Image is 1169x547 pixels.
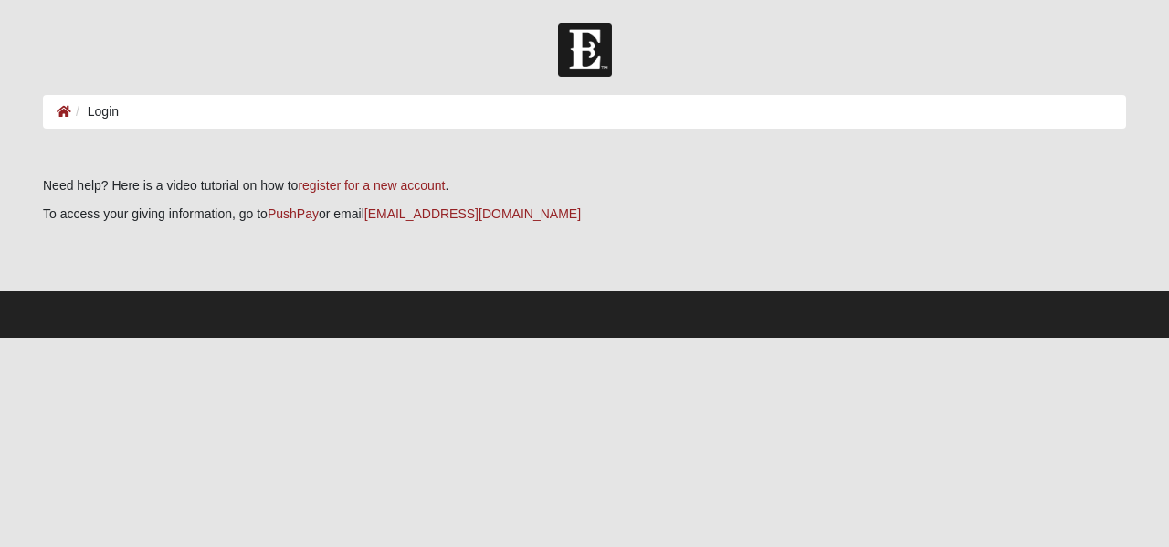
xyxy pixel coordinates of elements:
[298,178,445,193] a: register for a new account
[268,206,319,221] a: PushPay
[364,206,581,221] a: [EMAIL_ADDRESS][DOMAIN_NAME]
[71,102,119,121] li: Login
[43,205,1126,224] p: To access your giving information, go to or email
[43,176,1126,195] p: Need help? Here is a video tutorial on how to .
[558,23,612,77] img: Church of Eleven22 Logo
